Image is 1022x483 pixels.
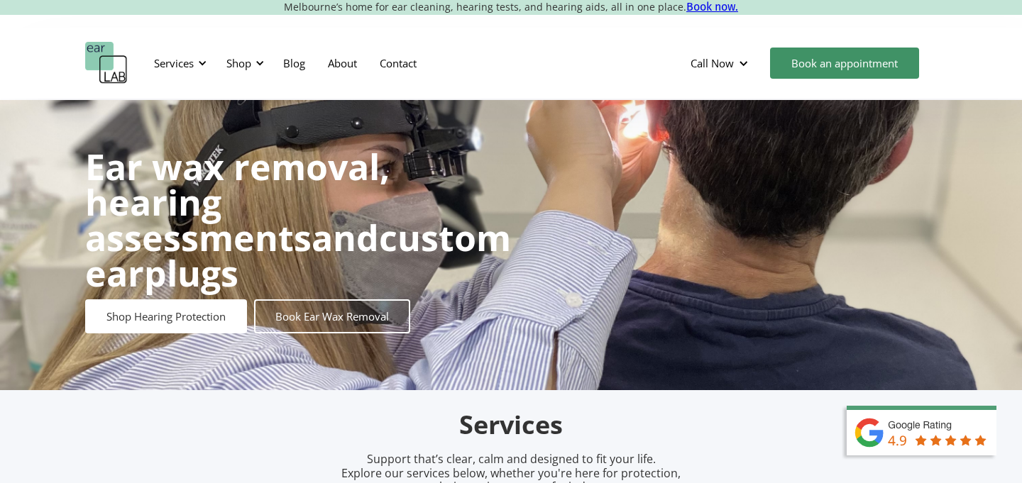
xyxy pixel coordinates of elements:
strong: custom earplugs [85,213,511,297]
div: Call Now [679,42,763,84]
div: Shop [218,42,268,84]
a: About [317,43,368,84]
a: Blog [272,43,317,84]
a: Shop Hearing Protection [85,299,247,333]
h1: and [85,149,511,291]
h2: Services [177,409,845,442]
a: home [85,42,128,84]
a: Contact [368,43,428,84]
strong: Ear wax removal, hearing assessments [85,143,390,262]
a: Book an appointment [770,48,919,79]
div: Services [145,42,211,84]
div: Services [154,56,194,70]
div: Call Now [691,56,734,70]
div: Shop [226,56,251,70]
a: Book Ear Wax Removal [254,299,410,333]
